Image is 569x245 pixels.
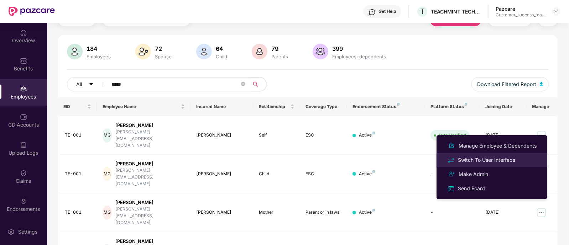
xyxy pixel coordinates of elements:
div: [PERSON_NAME] [115,122,185,129]
div: Endorsement Status [353,104,419,110]
div: Parent or in laws [306,209,341,216]
img: svg+xml;base64,PHN2ZyB4bWxucz0iaHR0cDovL3d3dy53My5vcmcvMjAwMC9zdmciIHdpZHRoPSI4IiBoZWlnaHQ9IjgiIH... [372,132,375,134]
img: svg+xml;base64,PHN2ZyB4bWxucz0iaHR0cDovL3d3dy53My5vcmcvMjAwMC9zdmciIHdpZHRoPSI4IiBoZWlnaHQ9IjgiIH... [465,103,468,106]
div: Auto Verified [438,132,466,139]
span: close-circle [241,82,245,86]
td: - [425,193,480,232]
img: svg+xml;base64,PHN2ZyB4bWxucz0iaHR0cDovL3d3dy53My5vcmcvMjAwMC9zdmciIHhtbG5zOnhsaW5rPSJodHRwOi8vd3... [252,44,267,59]
div: 72 [154,45,173,52]
td: - [425,155,480,193]
img: svg+xml;base64,PHN2ZyB4bWxucz0iaHR0cDovL3d3dy53My5vcmcvMjAwMC9zdmciIHhtbG5zOnhsaW5rPSJodHRwOi8vd3... [135,44,151,59]
img: svg+xml;base64,PHN2ZyBpZD0iSGVscC0zMngzMiIgeG1sbnM9Imh0dHA6Ly93d3cudzMub3JnLzIwMDAvc3ZnIiB3aWR0aD... [369,9,376,16]
img: svg+xml;base64,PHN2ZyBpZD0iVXBsb2FkX0xvZ3MiIGRhdGEtbmFtZT0iVXBsb2FkIExvZ3MiIHhtbG5zPSJodHRwOi8vd3... [20,142,27,149]
div: Platform Status [430,104,474,110]
div: Spouse [154,54,173,59]
div: [PERSON_NAME] [196,171,247,177]
span: EID [64,104,86,110]
div: Active [359,209,375,216]
img: svg+xml;base64,PHN2ZyBpZD0iQ2xhaW0iIHhtbG5zPSJodHRwOi8vd3d3LnczLm9yZy8yMDAwL3N2ZyIgd2lkdGg9IjIwIi... [20,170,27,177]
img: svg+xml;base64,PHN2ZyBpZD0iQ0RfQWNjb3VudHMiIGRhdGEtbmFtZT0iQ0QgQWNjb3VudHMiIHhtbG5zPSJodHRwOi8vd3... [20,113,27,121]
img: svg+xml;base64,PHN2ZyB4bWxucz0iaHR0cDovL3d3dy53My5vcmcvMjAwMC9zdmciIHdpZHRoPSIxNiIgaGVpZ2h0PSIxNi... [447,185,455,193]
div: MG [103,206,112,220]
img: svg+xml;base64,PHN2ZyBpZD0iRW5kb3JzZW1lbnRzIiB4bWxucz0iaHR0cDovL3d3dy53My5vcmcvMjAwMC9zdmciIHdpZH... [20,198,27,205]
div: [PERSON_NAME][EMAIL_ADDRESS][DOMAIN_NAME] [115,167,185,187]
img: svg+xml;base64,PHN2ZyB4bWxucz0iaHR0cDovL3d3dy53My5vcmcvMjAwMC9zdmciIHhtbG5zOnhsaW5rPSJodHRwOi8vd3... [196,44,212,59]
div: TE-001 [65,171,92,177]
div: 64 [215,45,229,52]
button: search [249,77,267,91]
img: svg+xml;base64,PHN2ZyB4bWxucz0iaHR0cDovL3d3dy53My5vcmcvMjAwMC9zdmciIHhtbG5zOnhsaW5rPSJodHRwOi8vd3... [313,44,328,59]
img: manageButton [536,207,547,218]
div: Make Admin [457,170,490,178]
div: [PERSON_NAME] [115,160,185,167]
th: Employee Name [97,97,190,116]
div: Manage Employee & Dependents [457,142,538,150]
img: svg+xml;base64,PHN2ZyB4bWxucz0iaHR0cDovL3d3dy53My5vcmcvMjAwMC9zdmciIHdpZHRoPSI4IiBoZWlnaHQ9IjgiIH... [372,170,375,173]
img: svg+xml;base64,PHN2ZyB4bWxucz0iaHR0cDovL3d3dy53My5vcmcvMjAwMC9zdmciIHdpZHRoPSI4IiBoZWlnaHQ9IjgiIH... [397,103,400,106]
div: TE-001 [65,132,92,139]
div: ESC [306,171,341,177]
img: svg+xml;base64,PHN2ZyB4bWxucz0iaHR0cDovL3d3dy53My5vcmcvMjAwMC9zdmciIHdpZHRoPSI4IiBoZWlnaHQ9IjgiIH... [372,209,375,212]
div: Parents [270,54,290,59]
span: Download Filtered Report [477,80,536,88]
th: Manage [527,97,558,116]
img: New Pazcare Logo [9,7,55,16]
span: T [420,7,425,16]
img: svg+xml;base64,PHN2ZyBpZD0iRW1wbG95ZWVzIiB4bWxucz0iaHR0cDovL3d3dy53My5vcmcvMjAwMC9zdmciIHdpZHRoPS... [20,85,27,92]
button: Download Filtered Report [471,77,549,91]
span: caret-down [89,82,94,87]
img: svg+xml;base64,PHN2ZyB4bWxucz0iaHR0cDovL3d3dy53My5vcmcvMjAwMC9zdmciIHhtbG5zOnhsaW5rPSJodHRwOi8vd3... [540,82,543,86]
div: [PERSON_NAME] [196,132,247,139]
div: MG [103,128,112,143]
div: Pazcare [496,5,545,12]
div: Child [259,171,294,177]
div: Get Help [379,9,396,14]
div: [PERSON_NAME][EMAIL_ADDRESS][DOMAIN_NAME] [115,206,185,226]
div: Employees [85,54,113,59]
div: Switch To User Interface [456,156,517,164]
th: EID [58,97,97,116]
th: Coverage Type [300,97,347,116]
img: svg+xml;base64,PHN2ZyB4bWxucz0iaHR0cDovL3d3dy53My5vcmcvMjAwMC9zdmciIHhtbG5zOnhsaW5rPSJodHRwOi8vd3... [67,44,83,59]
img: svg+xml;base64,PHN2ZyB4bWxucz0iaHR0cDovL3d3dy53My5vcmcvMjAwMC9zdmciIHhtbG5zOnhsaW5rPSJodHRwOi8vd3... [447,142,456,150]
img: manageButton [536,130,547,141]
div: Employees+dependents [331,54,388,59]
div: [DATE] [485,209,521,216]
button: Allcaret-down [67,77,110,91]
div: Settings [16,228,40,235]
div: [PERSON_NAME] [196,209,247,216]
img: svg+xml;base64,PHN2ZyB4bWxucz0iaHR0cDovL3d3dy53My5vcmcvMjAwMC9zdmciIHdpZHRoPSIyNCIgaGVpZ2h0PSIyNC... [447,156,455,164]
span: All [77,80,82,88]
div: 184 [85,45,113,52]
div: [PERSON_NAME] [115,238,185,245]
div: [PERSON_NAME] [115,199,185,206]
span: search [249,81,263,87]
div: Customer_success_team_lead [496,12,545,18]
div: [PERSON_NAME][EMAIL_ADDRESS][DOMAIN_NAME] [115,129,185,149]
div: MG [103,167,112,181]
div: 79 [270,45,290,52]
div: Send Ecard [456,185,486,192]
img: svg+xml;base64,PHN2ZyBpZD0iU2V0dGluZy0yMHgyMCIgeG1sbnM9Imh0dHA6Ly93d3cudzMub3JnLzIwMDAvc3ZnIiB3aW... [7,228,15,235]
th: Joining Date [480,97,527,116]
span: Relationship [259,104,289,110]
div: Active [359,132,375,139]
div: Active [359,171,375,177]
img: svg+xml;base64,PHN2ZyB4bWxucz0iaHR0cDovL3d3dy53My5vcmcvMjAwMC9zdmciIHdpZHRoPSIyNCIgaGVpZ2h0PSIyNC... [447,170,456,179]
th: Insured Name [190,97,253,116]
img: svg+xml;base64,PHN2ZyBpZD0iQmVuZWZpdHMiIHhtbG5zPSJodHRwOi8vd3d3LnczLm9yZy8yMDAwL3N2ZyIgd2lkdGg9Ij... [20,57,27,64]
span: close-circle [241,81,245,88]
span: Employee Name [103,104,179,110]
div: Child [215,54,229,59]
div: ESC [306,132,341,139]
img: svg+xml;base64,PHN2ZyBpZD0iSG9tZSIgeG1sbnM9Imh0dHA6Ly93d3cudzMub3JnLzIwMDAvc3ZnIiB3aWR0aD0iMjAiIG... [20,29,27,36]
div: Mother [259,209,294,216]
th: Relationship [253,97,300,116]
div: TE-001 [65,209,92,216]
div: [DATE] [485,132,521,139]
div: TEACHMINT TECHNOLOGIES PRIVATE LIMITED [431,8,481,15]
div: 399 [331,45,388,52]
img: svg+xml;base64,PHN2ZyBpZD0iRHJvcGRvd24tMzJ4MzIiIHhtbG5zPSJodHRwOi8vd3d3LnczLm9yZy8yMDAwL3N2ZyIgd2... [553,9,559,14]
div: Self [259,132,294,139]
